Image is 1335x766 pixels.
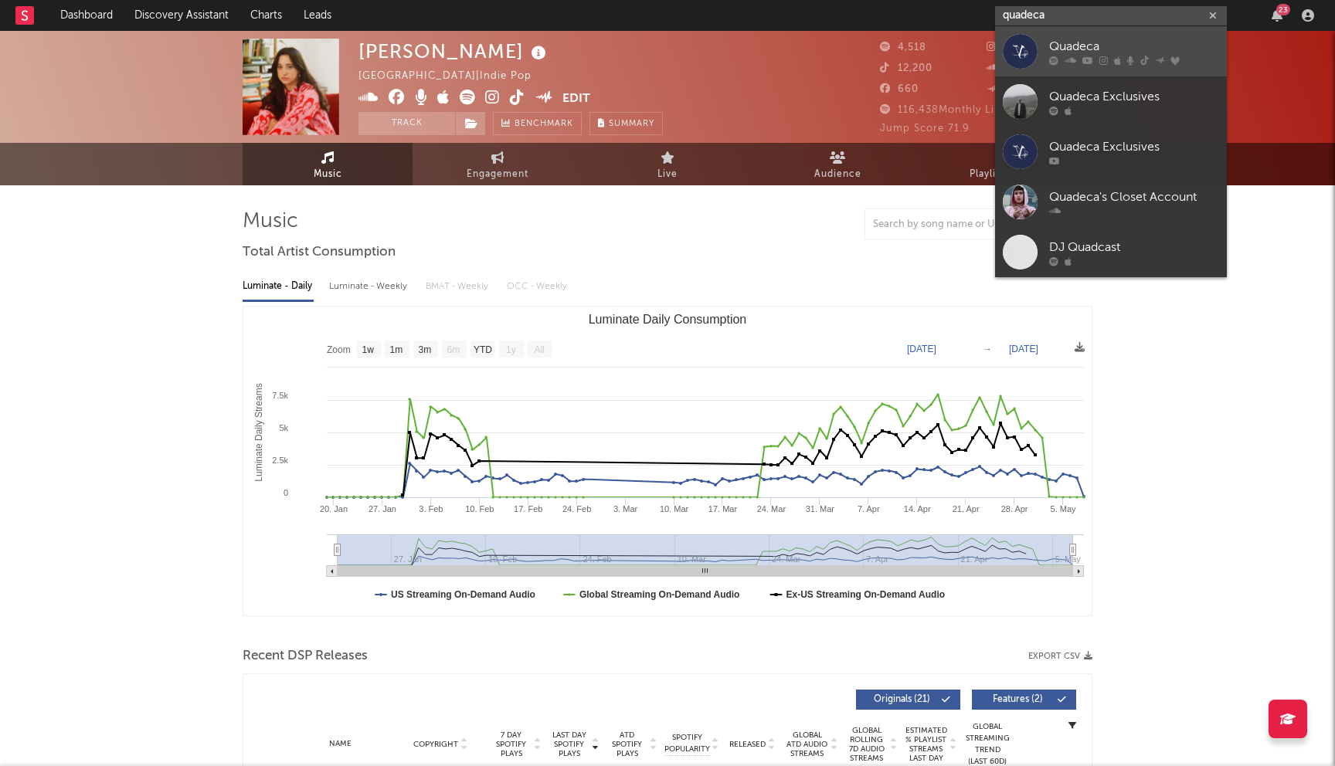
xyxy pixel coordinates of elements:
[279,423,288,432] text: 5k
[1049,87,1219,106] div: Quadeca Exclusives
[995,177,1227,227] a: Quadeca's Closet Account
[474,344,492,355] text: YTD
[880,63,932,73] span: 12,200
[419,504,443,513] text: 3. Feb
[549,730,589,758] span: Last Day Spotify Plays
[1001,504,1028,513] text: 28. Apr
[320,504,348,513] text: 20. Jan
[562,504,591,513] text: 24. Feb
[413,740,458,749] span: Copyright
[390,344,403,355] text: 1m
[358,67,549,86] div: [GEOGRAPHIC_DATA] | Indie Pop
[922,143,1092,185] a: Playlists/Charts
[858,504,880,513] text: 7. Apr
[391,589,535,600] text: US Streaming On-Demand Audio
[856,690,960,710] button: Originals(21)
[970,165,1046,184] span: Playlists/Charts
[506,344,516,355] text: 1y
[606,730,647,758] span: ATD Spotify Plays
[491,730,532,758] span: 7 Day Spotify Plays
[562,90,590,109] button: Edit
[1051,504,1077,513] text: 5. May
[972,690,1076,710] button: Features(2)
[419,344,432,355] text: 3m
[982,695,1053,704] span: Features ( 2 )
[752,143,922,185] a: Audience
[243,143,413,185] a: Music
[866,695,937,704] span: Originals ( 21 )
[1272,9,1282,22] button: 23
[660,504,689,513] text: 10. Mar
[515,115,573,134] span: Benchmark
[272,391,288,400] text: 7.5k
[467,165,528,184] span: Engagement
[786,730,828,758] span: Global ATD Audio Streams
[327,344,351,355] text: Zoom
[708,504,738,513] text: 17. Mar
[880,105,1033,115] span: 116,438 Monthly Listeners
[905,726,947,763] span: Estimated % Playlist Streams Last Day
[1276,4,1290,15] div: 23
[995,6,1227,25] input: Search for artists
[243,647,368,666] span: Recent DSP Releases
[243,243,396,262] span: Total Artist Consumption
[514,504,542,513] text: 17. Feb
[995,127,1227,177] a: Quadeca Exclusives
[657,165,678,184] span: Live
[880,42,926,53] span: 4,518
[589,313,747,326] text: Luminate Daily Consumption
[589,112,663,135] button: Summary
[987,63,1017,73] span: 50
[253,383,264,481] text: Luminate Daily Streams
[447,344,460,355] text: 6m
[583,143,752,185] a: Live
[243,307,1092,615] svg: Luminate Daily Consumption
[362,344,375,355] text: 1w
[358,112,455,135] button: Track
[757,504,786,513] text: 24. Mar
[1049,188,1219,206] div: Quadeca's Closet Account
[272,456,288,465] text: 2.5k
[865,219,1028,231] input: Search by song name or URL
[987,84,1017,94] span: 37
[284,488,288,497] text: 0
[579,589,740,600] text: Global Streaming On-Demand Audio
[995,76,1227,127] a: Quadeca Exclusives
[609,120,654,128] span: Summary
[995,26,1227,76] a: Quadeca
[987,42,1034,53] span: 8,556
[413,143,583,185] a: Engagement
[995,227,1227,277] a: DJ Quadcast
[290,738,391,750] div: Name
[953,504,980,513] text: 21. Apr
[786,589,946,600] text: Ex-US Streaming On-Demand Audio
[904,504,931,513] text: 14. Apr
[493,112,582,135] a: Benchmark
[1009,344,1038,354] text: [DATE]
[1049,137,1219,156] div: Quadeca Exclusives
[664,732,710,755] span: Spotify Popularity
[358,39,550,64] div: [PERSON_NAME]
[1049,37,1219,56] div: Quadeca
[1028,652,1092,661] button: Export CSV
[613,504,638,513] text: 3. Mar
[314,165,342,184] span: Music
[907,344,936,354] text: [DATE]
[534,344,544,355] text: All
[729,740,766,749] span: Released
[369,504,396,513] text: 27. Jan
[806,504,835,513] text: 31. Mar
[243,273,314,300] div: Luminate - Daily
[465,504,494,513] text: 10. Feb
[845,726,888,763] span: Global Rolling 7D Audio Streams
[814,165,861,184] span: Audience
[880,124,970,134] span: Jump Score: 71.9
[983,344,992,354] text: →
[329,273,410,300] div: Luminate - Weekly
[880,84,919,94] span: 660
[1049,238,1219,256] div: DJ Quadcast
